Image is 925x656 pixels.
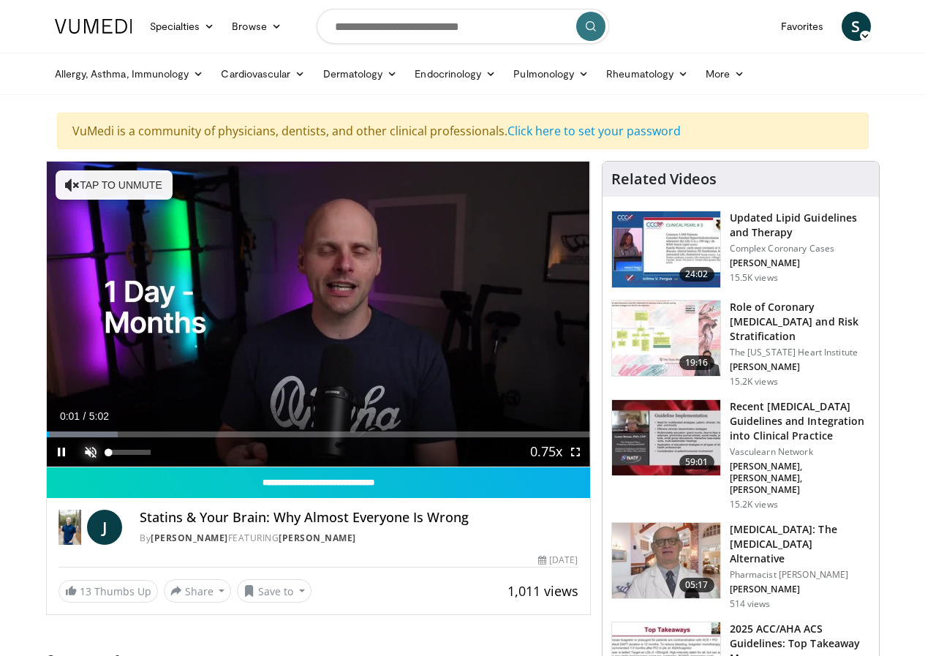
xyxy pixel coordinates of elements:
a: 05:17 [MEDICAL_DATA]: The [MEDICAL_DATA] Alternative Pharmacist [PERSON_NAME] [PERSON_NAME] 514 v... [611,522,870,610]
p: 15.5K views [730,272,778,284]
a: More [697,59,753,88]
span: 19:16 [679,355,714,370]
h3: [MEDICAL_DATA]: The [MEDICAL_DATA] Alternative [730,522,870,566]
a: Dermatology [314,59,407,88]
a: Cardiovascular [212,59,314,88]
a: 19:16 Role of Coronary [MEDICAL_DATA] and Risk Stratification The [US_STATE] Heart Institute [PER... [611,300,870,388]
button: Playback Rate [532,437,561,467]
span: 05:17 [679,578,714,592]
div: By FEATURING [140,532,578,545]
button: Tap to unmute [56,170,173,200]
img: ce9609b9-a9bf-4b08-84dd-8eeb8ab29fc6.150x105_q85_crop-smart_upscale.jpg [612,523,720,599]
p: [PERSON_NAME] [730,361,870,373]
button: Pause [47,437,76,467]
a: [PERSON_NAME] [279,532,356,544]
p: The [US_STATE] Heart Institute [730,347,870,358]
span: / [83,410,86,422]
p: [PERSON_NAME] [730,584,870,595]
h3: Role of Coronary [MEDICAL_DATA] and Risk Stratification [730,300,870,344]
a: Rheumatology [597,59,697,88]
div: Volume Level [109,450,151,455]
a: Click here to set your password [507,123,681,139]
img: 1efa8c99-7b8a-4ab5-a569-1c219ae7bd2c.150x105_q85_crop-smart_upscale.jpg [612,301,720,377]
video-js: Video Player [47,162,590,467]
a: Allergy, Asthma, Immunology [46,59,213,88]
div: [DATE] [538,554,578,567]
a: Endocrinology [406,59,505,88]
a: 24:02 Updated Lipid Guidelines and Therapy Complex Coronary Cases [PERSON_NAME] 15.5K views [611,211,870,288]
p: 15.2K views [730,376,778,388]
span: 0:01 [60,410,80,422]
span: 13 [80,584,91,598]
p: [PERSON_NAME] [730,257,870,269]
button: Save to [237,579,312,603]
span: 59:01 [679,455,714,470]
a: J [87,510,122,545]
div: VuMedi is a community of physicians, dentists, and other clinical professionals. [57,113,869,149]
a: Browse [223,12,290,41]
p: Complex Coronary Cases [730,243,870,255]
a: [PERSON_NAME] [151,532,228,544]
h4: Related Videos [611,170,717,188]
h3: Recent [MEDICAL_DATA] Guidelines and Integration into Clinical Practice [730,399,870,443]
p: Pharmacist [PERSON_NAME] [730,569,870,581]
h3: Updated Lipid Guidelines and Therapy [730,211,870,240]
p: Vasculearn Network [730,446,870,458]
button: Share [164,579,232,603]
span: 1,011 views [507,582,578,600]
a: S [842,12,871,41]
button: Unmute [76,437,105,467]
a: Specialties [141,12,224,41]
img: 87825f19-cf4c-4b91-bba1-ce218758c6bb.150x105_q85_crop-smart_upscale.jpg [612,400,720,476]
div: Progress Bar [47,431,590,437]
img: Dr. Jordan Rennicke [58,510,82,545]
a: Pulmonology [505,59,597,88]
span: 24:02 [679,267,714,282]
p: [PERSON_NAME], [PERSON_NAME], [PERSON_NAME] [730,461,870,496]
p: 514 views [730,598,771,610]
h4: Statins & Your Brain: Why Almost Everyone Is Wrong [140,510,578,526]
span: 5:02 [89,410,109,422]
button: Fullscreen [561,437,590,467]
img: 77f671eb-9394-4acc-bc78-a9f077f94e00.150x105_q85_crop-smart_upscale.jpg [612,211,720,287]
input: Search topics, interventions [317,9,609,44]
a: 13 Thumbs Up [58,580,158,603]
img: VuMedi Logo [55,19,132,34]
a: Favorites [772,12,833,41]
a: 59:01 Recent [MEDICAL_DATA] Guidelines and Integration into Clinical Practice Vasculearn Network ... [611,399,870,510]
p: 15.2K views [730,499,778,510]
